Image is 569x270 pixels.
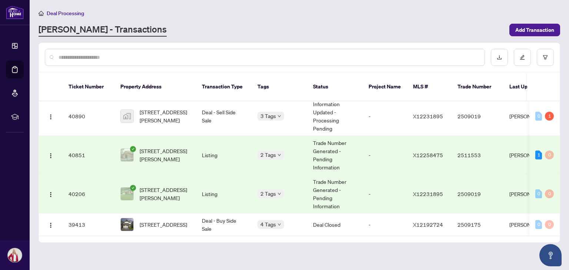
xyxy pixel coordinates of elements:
span: down [277,223,281,226]
button: Open asap [539,244,562,266]
button: download [491,49,508,66]
div: 0 [535,220,542,229]
span: down [277,114,281,118]
th: Ticket Number [63,72,114,101]
span: [STREET_ADDRESS][PERSON_NAME] [140,186,190,202]
td: Trade Number Generated - Pending Information [307,175,363,213]
span: edit [520,55,525,60]
div: 1 [535,151,542,159]
img: Logo [48,153,54,159]
span: Deal Processing [47,10,84,17]
button: Logo [45,219,57,230]
th: Status [307,72,363,101]
div: 1 [545,112,554,121]
span: check-circle [130,146,136,152]
span: filter [543,55,548,60]
td: Deal - Sell Side Sale [196,97,252,136]
span: [STREET_ADDRESS][PERSON_NAME] [140,108,190,124]
th: Transaction Type [196,72,252,101]
img: Profile Icon [8,248,22,262]
td: - [363,136,407,175]
td: Listing [196,175,252,213]
td: 40851 [63,136,114,175]
span: 3 Tags [260,112,276,120]
div: 0 [535,112,542,121]
img: Logo [48,222,54,228]
td: [PERSON_NAME] [503,97,559,136]
td: 40206 [63,175,114,213]
img: Logo [48,192,54,198]
span: [STREET_ADDRESS] [140,220,187,229]
span: 2 Tags [260,151,276,159]
span: download [497,55,502,60]
th: Project Name [363,72,407,101]
img: thumbnail-img [121,110,133,122]
th: Property Address [114,72,196,101]
div: 0 [535,189,542,198]
td: Deal Closed [307,213,363,236]
td: Information Updated - Processing Pending [307,97,363,136]
button: edit [514,49,531,66]
td: [PERSON_NAME] [503,136,559,175]
span: down [277,153,281,157]
span: X12231895 [413,113,443,119]
td: 2509175 [452,213,503,236]
span: Add Transaction [515,24,554,36]
th: Trade Number [452,72,503,101]
span: X12258475 [413,152,443,158]
div: 0 [545,220,554,229]
th: MLS # [407,72,452,101]
td: 2511553 [452,136,503,175]
td: Listing [196,136,252,175]
a: [PERSON_NAME] - Transactions [39,23,167,37]
span: 2 Tags [260,189,276,198]
button: filter [537,49,554,66]
span: X12231895 [413,190,443,197]
button: Logo [45,149,57,161]
img: thumbnail-img [121,149,133,161]
span: X12192724 [413,221,443,228]
img: Logo [48,114,54,120]
span: check-circle [130,185,136,191]
div: 0 [545,189,554,198]
td: 39413 [63,213,114,236]
div: 0 [545,151,554,159]
td: Deal - Buy Side Sale [196,213,252,236]
span: [STREET_ADDRESS][PERSON_NAME] [140,147,190,163]
td: - [363,213,407,236]
span: down [277,192,281,196]
button: Logo [45,110,57,122]
img: thumbnail-img [121,188,133,200]
th: Last Updated By [503,72,559,101]
td: 2509019 [452,97,503,136]
td: - [363,97,407,136]
button: Add Transaction [509,24,560,36]
img: thumbnail-img [121,218,133,231]
th: Tags [252,72,307,101]
button: Logo [45,188,57,200]
span: 4 Tags [260,220,276,229]
td: 2509019 [452,175,503,213]
img: logo [6,6,24,19]
td: Trade Number Generated - Pending Information [307,136,363,175]
td: - [363,175,407,213]
td: [PERSON_NAME] [503,213,559,236]
span: home [39,11,44,16]
td: [PERSON_NAME] [503,175,559,213]
td: 40890 [63,97,114,136]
